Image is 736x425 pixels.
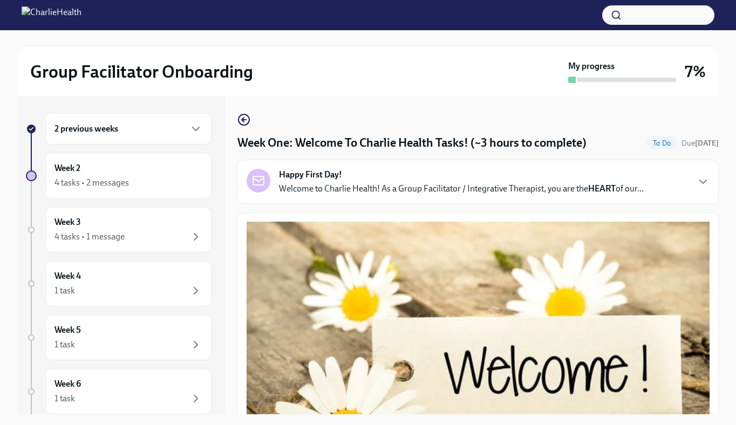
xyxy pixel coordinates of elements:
a: Week 41 task [26,261,212,306]
div: 1 task [54,339,75,351]
h4: Week One: Welcome To Charlie Health Tasks! (~3 hours to complete) [237,135,587,151]
a: Week 61 task [26,369,212,414]
h3: 7% [685,62,706,81]
p: Welcome to Charlie Health! As a Group Facilitator / Integrative Therapist, you are the of our... [279,183,644,195]
div: 1 task [54,285,75,297]
h6: Week 3 [54,216,81,228]
h2: Group Facilitator Onboarding [30,61,253,83]
strong: [DATE] [695,139,719,148]
strong: My progress [568,60,615,72]
div: 4 tasks • 2 messages [54,177,129,189]
a: Week 34 tasks • 1 message [26,207,212,252]
h6: Week 5 [54,324,81,336]
h6: 2 previous weeks [54,123,118,135]
a: Week 51 task [26,315,212,360]
h6: Week 4 [54,270,81,282]
span: October 13th, 2025 10:00 [682,138,719,148]
h6: Week 2 [54,162,80,174]
strong: HEART [588,183,616,194]
a: Week 24 tasks • 2 messages [26,153,212,198]
strong: Happy First Day! [279,169,342,181]
img: CharlieHealth [22,6,81,24]
div: 1 task [54,393,75,405]
div: 4 tasks • 1 message [54,231,125,243]
h6: Week 6 [54,378,81,390]
span: To Do [646,139,677,147]
span: Due [682,139,719,148]
div: 2 previous weeks [45,113,212,145]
